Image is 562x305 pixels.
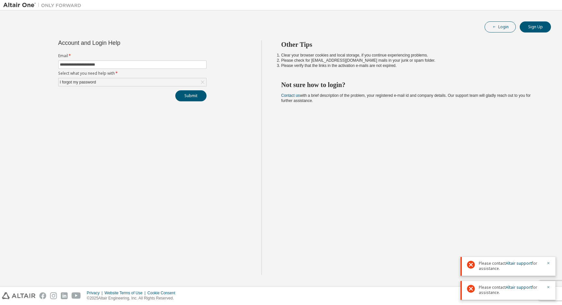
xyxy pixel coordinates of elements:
span: Please contact for assistance. [479,261,542,271]
li: Clear your browser cookies and local storage, if you continue experiencing problems. [281,53,540,58]
button: Sign Up [520,21,551,32]
img: linkedin.svg [61,292,68,299]
h2: Not sure how to login? [281,81,540,89]
img: facebook.svg [39,292,46,299]
div: Website Terms of Use [104,290,147,296]
li: Please verify that the links in the activation e-mails are not expired. [281,63,540,68]
label: Email [58,53,207,58]
button: Submit [175,90,207,101]
div: Privacy [87,290,104,296]
img: youtube.svg [72,292,81,299]
img: Altair One [3,2,85,8]
span: Please contact for assistance. [479,285,542,295]
a: Altair support [506,285,532,290]
label: Select what you need help with [58,71,207,76]
div: Cookie Consent [147,290,179,296]
a: Altair support [506,261,532,266]
span: with a brief description of the problem, your registered e-mail id and company details. Our suppo... [281,93,531,103]
img: instagram.svg [50,292,57,299]
img: altair_logo.svg [2,292,35,299]
div: I forgot my password [59,79,97,86]
h2: Other Tips [281,40,540,49]
a: Contact us [281,93,300,98]
li: Please check for [EMAIL_ADDRESS][DOMAIN_NAME] mails in your junk or spam folder. [281,58,540,63]
div: I forgot my password [59,78,206,86]
button: Login [485,21,516,32]
p: © 2025 Altair Engineering, Inc. All Rights Reserved. [87,296,179,301]
div: Account and Login Help [58,40,177,45]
